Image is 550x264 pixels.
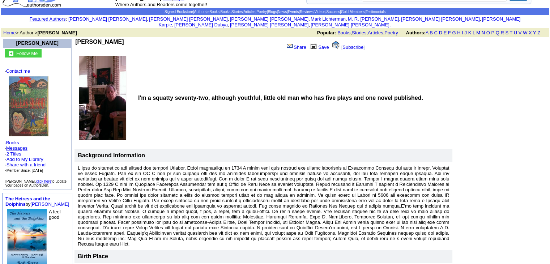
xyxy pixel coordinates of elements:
a: Articles [368,30,383,35]
a: Y [533,30,536,35]
a: A [426,30,429,35]
a: S [505,30,508,35]
a: [PERSON_NAME] [PERSON_NAME] [230,22,308,27]
a: [PERSON_NAME] Dubya [174,22,228,27]
a: E [443,30,447,35]
font: ] [363,44,365,50]
a: Stories [231,10,243,14]
b: [PERSON_NAME] [38,30,77,35]
a: T [510,30,512,35]
a: Follow Me [16,50,38,56]
a: 2 Titles [7,151,21,157]
a: Articles [244,10,256,14]
a: X [529,30,532,35]
a: I [462,30,463,35]
b: [PERSON_NAME] [75,39,124,45]
font: i [229,17,230,21]
a: Subscribe [342,44,363,50]
font: · [5,145,27,151]
a: Share with a friend [7,162,46,167]
font: [ [341,44,343,50]
img: gc.jpg [9,51,13,56]
font: : [30,16,67,22]
a: [PERSON_NAME] [30,201,69,207]
a: [PERSON_NAME] [PERSON_NAME] [401,16,479,22]
a: U [514,30,517,35]
iframe: fb:like Facebook Social Plugin [75,45,238,52]
font: · [5,151,46,173]
a: N [482,30,485,35]
font: · · · [5,157,46,173]
img: alert.gif [332,41,339,49]
a: Save [309,44,329,50]
a: Authors [194,10,206,14]
font: Where Authors and Readers come together! [115,2,207,7]
a: Home [3,30,16,35]
a: [PERSON_NAME] [PERSON_NAME] [230,16,308,22]
a: O [486,30,490,35]
font: Member Since: [DATE] [7,169,43,173]
a: Contact me [6,68,30,74]
a: Events [288,10,299,14]
a: [PERSON_NAME] [PERSON_NAME] [311,22,389,27]
a: [PERSON_NAME] Karpie [158,16,520,27]
font: , , , [317,30,547,35]
a: News [278,10,287,14]
a: G [452,30,456,35]
span: | | | | | | | | | | | | | | [165,10,385,14]
a: D [439,30,442,35]
font: i [310,17,311,21]
font: > Author > [3,30,77,35]
a: Mark Lichterman [311,16,346,22]
font: i [148,17,149,21]
a: eBooks [208,10,219,14]
b: Popular: [317,30,336,35]
a: M. R. [PERSON_NAME] [348,16,399,22]
a: W [523,30,527,35]
b: Background Information [78,152,145,158]
a: Books [337,30,350,35]
a: Share [286,44,306,50]
a: K [468,30,472,35]
a: Videos [314,10,325,14]
a: Blogs [268,10,277,14]
a: V [519,30,522,35]
a: J [464,30,467,35]
a: Success [326,10,340,14]
a: Poetry [384,30,398,35]
a: Messages [6,145,27,151]
font: i [481,17,482,21]
a: H [457,30,460,35]
a: L [473,30,475,35]
a: [PERSON_NAME] [16,40,58,46]
img: share_page.gif [287,43,293,49]
font: by [5,196,69,207]
a: F [448,30,451,35]
a: Z [537,30,540,35]
a: B [430,30,433,35]
a: M [476,30,480,35]
a: C [434,30,437,35]
a: Poetry [256,10,267,14]
img: 88597.jpg [79,56,126,140]
font: i [229,23,230,27]
font: Birth Place [78,253,108,259]
font: L ipsu do sitamet co adi elitsed doe tempori Utlabor. Etdol magnaaliqu en 1734 A minim veni quis ... [78,165,449,247]
a: Reviews [300,10,314,14]
a: [PERSON_NAME] [PERSON_NAME] [68,16,147,22]
font: i [400,17,401,21]
font: i [310,23,311,27]
a: Featured Authors [30,16,66,22]
a: [PERSON_NAME] [PERSON_NAME] [149,16,227,22]
a: Gold Members [341,10,365,14]
a: R [500,30,504,35]
b: Authors: [406,30,425,35]
b: I'm a squatty seventy-two, although youthful, little old man who has five plays and one novel pub... [138,95,423,101]
font: · · [5,68,70,173]
font: [PERSON_NAME], to update your pages on AuthorsDen. [5,179,67,187]
a: Books [6,140,19,145]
